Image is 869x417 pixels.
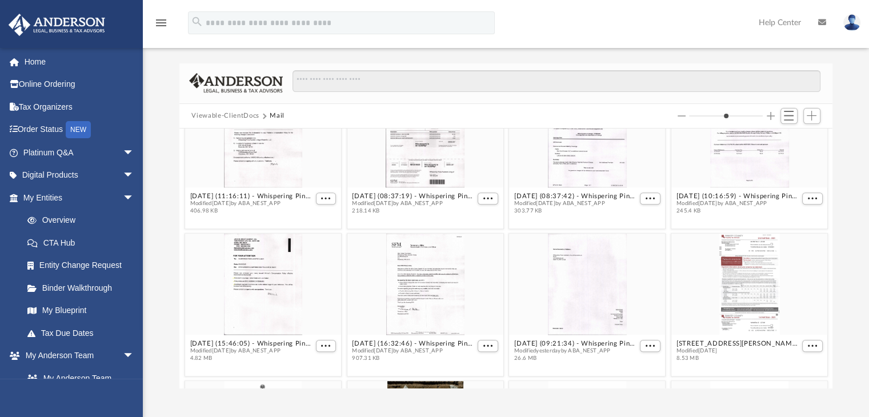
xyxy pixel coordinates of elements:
a: Order StatusNEW [8,118,151,142]
button: Add [803,108,820,124]
div: NEW [66,121,91,138]
span: Modified [DATE] [676,347,799,355]
a: Binder Walkthrough [16,276,151,299]
a: Digital Productsarrow_drop_down [8,164,151,187]
a: menu [154,22,168,30]
span: 303.77 KB [514,207,638,215]
button: [DATE] (15:46:05) - Whispering Pines Assisted Living of Roseville, LLC - Mail.pdf [190,340,313,347]
a: Tax Organizers [8,95,151,118]
span: Modified [DATE] by ABA_NEST_APP [514,200,638,207]
input: Search files and folders [293,70,820,92]
a: Online Ordering [8,73,151,96]
span: 26.6 MB [514,355,638,362]
i: search [191,15,203,28]
button: Switch to List View [780,108,798,124]
img: User Pic [843,14,860,31]
span: arrow_drop_down [123,164,146,187]
a: Entity Change Request [16,254,151,277]
button: More options [478,340,498,352]
i: menu [154,16,168,30]
button: [DATE] (08:37:42) - Whispering Pines Assisted Living of [GEOGRAPHIC_DATA], LLC - Mail from West B... [514,193,638,200]
div: grid [179,129,833,388]
button: More options [802,340,823,352]
button: [DATE] (08:37:19) - Whispering Pines Assisted Living of [GEOGRAPHIC_DATA], LLC - Mail from SFM.pdf [352,193,475,200]
button: [DATE] (16:32:46) - Whispering Pines Assisted Living of Roseville, LLC - Mail.pdf [352,340,475,347]
span: arrow_drop_down [123,344,146,368]
a: CTA Hub [16,231,151,254]
a: Home [8,50,151,73]
button: Mail [270,111,285,121]
a: Platinum Q&Aarrow_drop_down [8,141,151,164]
span: arrow_drop_down [123,141,146,165]
input: Column size [689,112,763,120]
button: Decrease column size [678,112,686,120]
span: 8.53 MB [676,355,799,362]
a: My Entitiesarrow_drop_down [8,186,151,209]
button: Viewable-ClientDocs [191,111,259,121]
span: Modified [DATE] by ABA_NEST_APP [190,200,313,207]
span: Modified [DATE] by ABA_NEST_APP [676,200,799,207]
button: More options [640,340,660,352]
a: Tax Due Dates [16,322,151,344]
span: Modified [DATE] by ABA_NEST_APP [190,347,313,355]
a: My Anderson Team [16,367,140,390]
span: 907.31 KB [352,355,475,362]
button: More options [315,193,336,205]
span: 218.14 KB [352,207,475,215]
button: [DATE] (09:21:34) - Whispering Pines Assisted Living of Roseville, LLC - Mail.pdf [514,340,638,347]
button: More options [478,193,498,205]
button: [STREET_ADDRESS][PERSON_NAME] North Trust - [GEOGRAPHIC_DATA] Property Tax.pdf [676,340,799,347]
a: Overview [16,209,151,232]
span: Modified yesterday by ABA_NEST_APP [514,347,638,355]
span: Modified [DATE] by ABA_NEST_APP [352,200,475,207]
button: More options [640,193,660,205]
button: More options [315,340,336,352]
span: Modified [DATE] by ABA_NEST_APP [352,347,475,355]
button: [DATE] (10:16:59) - Whispering Pines Assisted Living of Roseville, LLC - Mail.pdf [676,193,799,200]
span: 406.98 KB [190,207,313,215]
button: Increase column size [767,112,775,120]
span: 245.4 KB [676,207,799,215]
img: Anderson Advisors Platinum Portal [5,14,109,36]
a: My Blueprint [16,299,146,322]
button: [DATE] (11:16:11) - Whispering Pines Assisted Living of Roseville, LLC - Mail from [PERSON_NAME] ... [190,193,313,200]
span: 4.82 MB [190,355,313,362]
span: arrow_drop_down [123,186,146,210]
button: More options [802,193,823,205]
a: My Anderson Teamarrow_drop_down [8,344,146,367]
